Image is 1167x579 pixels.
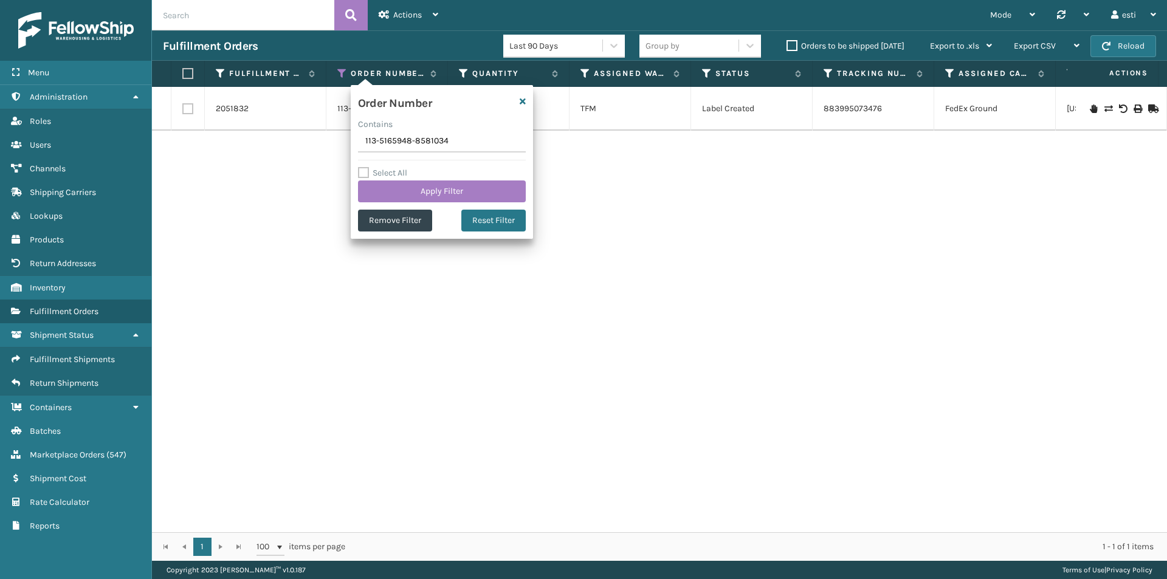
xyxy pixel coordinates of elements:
h3: Fulfillment Orders [163,39,258,53]
h4: Order Number [358,92,432,111]
span: ( 547 ) [106,450,126,460]
span: Marketplace Orders [30,450,105,460]
label: Assigned Warehouse [594,68,667,79]
i: Mark as Shipped [1148,104,1155,113]
label: Order Number [351,68,424,79]
span: Containers [30,402,72,413]
button: Apply Filter [358,180,526,202]
span: Actions [1071,63,1155,83]
i: Change shipping [1104,104,1112,113]
span: Actions [393,10,422,20]
label: Orders to be shipped [DATE] [787,41,904,51]
span: Export to .xls [930,41,979,51]
i: On Hold [1090,104,1097,113]
span: Reports [30,521,60,531]
i: Print Label [1134,104,1141,113]
span: Batches [30,426,61,436]
span: Mode [990,10,1011,20]
td: Label Created [691,87,813,131]
span: Fulfillment Orders [30,306,98,317]
span: Return Shipments [30,378,98,388]
span: Administration [30,92,88,102]
label: Status [715,68,789,79]
span: Shipment Status [30,330,94,340]
a: 1 [193,538,212,556]
span: Products [30,235,64,245]
span: Users [30,140,51,150]
span: Roles [30,116,51,126]
span: Rate Calculator [30,497,89,507]
span: Channels [30,163,66,174]
p: Copyright 2023 [PERSON_NAME]™ v 1.0.187 [167,561,306,579]
label: Tracking Number [837,68,911,79]
span: 100 [256,541,275,553]
span: Return Addresses [30,258,96,269]
button: Reload [1090,35,1156,57]
span: Shipping Carriers [30,187,96,197]
span: Shipment Cost [30,473,86,484]
span: Lookups [30,211,63,221]
div: Group by [645,39,680,52]
label: Quantity [472,68,546,79]
div: 1 - 1 of 1 items [362,541,1154,553]
span: items per page [256,538,345,556]
span: Inventory [30,283,66,293]
span: Export CSV [1014,41,1056,51]
a: 113-5165948-8581034 [337,103,421,115]
input: Type the text you wish to filter on [358,131,526,152]
a: Terms of Use [1062,566,1104,574]
button: Reset Filter [461,210,526,231]
div: Last 90 Days [509,39,604,52]
img: logo [18,12,134,49]
div: | [1062,561,1152,579]
a: 883995073476 [824,103,882,114]
label: Assigned Carrier Service [959,68,1032,79]
label: Contains [358,118,393,131]
a: Privacy Policy [1106,566,1152,574]
label: Select All [358,168,407,178]
button: Remove Filter [358,210,432,231]
td: FedEx Ground [934,87,1056,131]
td: TFM [570,87,691,131]
i: Void Label [1119,104,1126,113]
a: 2051832 [216,103,249,115]
span: Fulfillment Shipments [30,354,115,365]
label: Fulfillment Order Id [229,68,303,79]
span: Menu [28,67,49,78]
